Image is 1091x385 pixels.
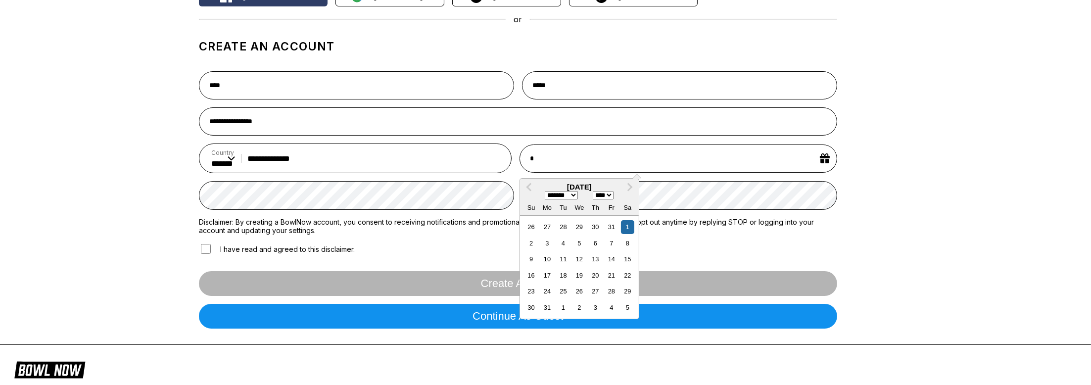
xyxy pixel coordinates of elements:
div: Choose Sunday, January 9th, 2000 [524,252,538,266]
div: Choose Thursday, February 3rd, 2000 [589,301,602,314]
div: We [572,201,586,214]
div: Choose Saturday, January 29th, 2000 [621,285,634,298]
div: Choose Tuesday, January 25th, 2000 [557,285,570,298]
div: Su [524,201,538,214]
div: Choose Friday, February 4th, 2000 [605,301,618,314]
div: [DATE] [520,183,639,191]
div: Choose Sunday, January 30th, 2000 [524,301,538,314]
div: Choose Thursday, December 30th, 1999 [589,220,602,234]
div: Choose Sunday, December 26th, 1999 [524,220,538,234]
label: I have read and agreed to this disclaimer. [199,242,355,255]
div: Choose Wednesday, January 26th, 2000 [572,285,586,298]
button: Continue as guest [199,304,837,329]
input: I have read and agreed to this disclaimer. [201,244,211,254]
div: Choose Sunday, January 16th, 2000 [524,269,538,282]
button: Next Month [622,180,638,195]
div: Choose Saturday, February 5th, 2000 [621,301,634,314]
div: Choose Monday, January 31st, 2000 [540,301,554,314]
div: Choose Monday, January 10th, 2000 [540,252,554,266]
div: Choose Sunday, January 23rd, 2000 [524,285,538,298]
div: Choose Tuesday, January 4th, 2000 [557,237,570,250]
div: Choose Tuesday, January 18th, 2000 [557,269,570,282]
div: Choose Wednesday, December 29th, 1999 [572,220,586,234]
div: Choose Tuesday, December 28th, 1999 [557,220,570,234]
div: Choose Sunday, January 2nd, 2000 [524,237,538,250]
div: month 2000-01 [523,219,635,316]
div: Choose Friday, January 28th, 2000 [605,285,618,298]
div: Choose Saturday, January 22nd, 2000 [621,269,634,282]
div: Choose Wednesday, January 12th, 2000 [572,252,586,266]
div: Sa [621,201,634,214]
div: Choose Monday, January 3rd, 2000 [540,237,554,250]
div: Choose Thursday, January 20th, 2000 [589,269,602,282]
div: Choose Wednesday, January 19th, 2000 [572,269,586,282]
div: Choose Wednesday, January 5th, 2000 [572,237,586,250]
div: Choose Tuesday, January 11th, 2000 [557,252,570,266]
div: Choose Saturday, January 8th, 2000 [621,237,634,250]
div: or [199,14,837,24]
div: Choose Thursday, January 27th, 2000 [589,285,602,298]
div: Fr [605,201,618,214]
div: Choose Friday, January 14th, 2000 [605,252,618,266]
label: Disclaimer: By creating a BowlNow account, you consent to receiving notifications and promotional... [199,218,837,235]
div: Choose Thursday, January 6th, 2000 [589,237,602,250]
div: Th [589,201,602,214]
div: Choose Monday, January 24th, 2000 [540,285,554,298]
div: Choose Thursday, January 13th, 2000 [589,252,602,266]
div: Choose Saturday, January 15th, 2000 [621,252,634,266]
button: Previous Month [521,180,537,195]
div: Choose Wednesday, February 2nd, 2000 [572,301,586,314]
div: Choose Friday, January 7th, 2000 [605,237,618,250]
div: Mo [540,201,554,214]
div: Choose Saturday, January 1st, 2000 [621,220,634,234]
div: Choose Monday, December 27th, 1999 [540,220,554,234]
div: Choose Friday, December 31st, 1999 [605,220,618,234]
div: Choose Monday, January 17th, 2000 [540,269,554,282]
h1: Create an account [199,40,837,53]
label: Country [211,149,235,156]
div: Choose Tuesday, February 1st, 2000 [557,301,570,314]
div: Choose Friday, January 21st, 2000 [605,269,618,282]
div: Tu [557,201,570,214]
